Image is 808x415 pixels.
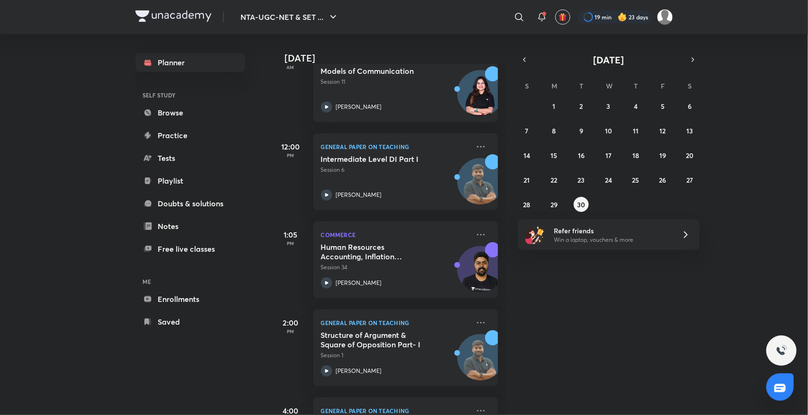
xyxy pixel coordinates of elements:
[606,81,613,90] abbr: Wednesday
[605,126,612,135] abbr: September 10, 2025
[577,200,586,209] abbr: September 30, 2025
[547,123,562,138] button: September 8, 2025
[272,152,310,158] p: PM
[579,126,583,135] abbr: September 9, 2025
[547,172,562,187] button: September 22, 2025
[135,10,212,22] img: Company Logo
[552,81,558,90] abbr: Monday
[661,81,665,90] abbr: Friday
[628,98,643,114] button: September 4, 2025
[683,123,698,138] button: September 13, 2025
[524,151,530,160] abbr: September 14, 2025
[605,151,612,160] abbr: September 17, 2025
[321,78,470,86] p: Session 11
[135,194,245,213] a: Doubts & solutions
[519,148,534,163] button: September 14, 2025
[272,240,310,246] p: PM
[574,197,589,212] button: September 30, 2025
[135,274,245,290] h6: ME
[321,263,470,272] p: Session 34
[135,312,245,331] a: Saved
[655,98,670,114] button: September 5, 2025
[628,148,643,163] button: September 18, 2025
[135,53,245,72] a: Planner
[618,12,627,22] img: streak
[553,102,556,111] abbr: September 1, 2025
[519,172,534,187] button: September 21, 2025
[574,98,589,114] button: September 2, 2025
[683,98,698,114] button: September 6, 2025
[525,126,529,135] abbr: September 7, 2025
[321,242,439,261] h5: Human Resources Accounting, Inflation Accounting and Environmental Accounting
[683,148,698,163] button: September 20, 2025
[580,102,583,111] abbr: September 2, 2025
[593,53,624,66] span: [DATE]
[601,98,616,114] button: September 3, 2025
[336,367,382,375] p: [PERSON_NAME]
[547,197,562,212] button: September 29, 2025
[605,176,612,185] abbr: September 24, 2025
[554,226,670,236] h6: Refer friends
[555,9,570,25] button: avatar
[551,200,558,209] abbr: September 29, 2025
[321,66,439,76] h5: Models of Communication
[628,123,643,138] button: September 11, 2025
[554,236,670,244] p: Win a laptop, vouchers & more
[135,239,245,258] a: Free live classes
[601,172,616,187] button: September 24, 2025
[272,64,310,70] p: AM
[525,81,529,90] abbr: Sunday
[660,126,666,135] abbr: September 12, 2025
[321,154,439,164] h5: Intermediate Level DI Part I
[135,171,245,190] a: Playlist
[683,172,698,187] button: September 27, 2025
[657,9,673,25] img: Sakshi Nath
[321,141,470,152] p: General Paper on Teaching
[574,123,589,138] button: September 9, 2025
[551,151,558,160] abbr: September 15, 2025
[547,98,562,114] button: September 1, 2025
[135,10,212,24] a: Company Logo
[519,123,534,138] button: September 7, 2025
[458,251,503,297] img: Avatar
[135,103,245,122] a: Browse
[688,102,692,111] abbr: September 6, 2025
[524,200,531,209] abbr: September 28, 2025
[776,345,787,356] img: ttu
[547,148,562,163] button: September 15, 2025
[272,229,310,240] h5: 1:05
[458,75,503,121] img: Avatar
[336,191,382,199] p: [PERSON_NAME]
[135,217,245,236] a: Notes
[661,102,665,111] abbr: September 5, 2025
[606,102,610,111] abbr: September 3, 2025
[601,148,616,163] button: September 17, 2025
[687,126,693,135] abbr: September 13, 2025
[655,123,670,138] button: September 12, 2025
[579,81,583,90] abbr: Tuesday
[525,225,544,244] img: referral
[632,151,639,160] abbr: September 18, 2025
[321,351,470,360] p: Session 1
[574,172,589,187] button: September 23, 2025
[687,176,693,185] abbr: September 27, 2025
[135,290,245,309] a: Enrollments
[655,172,670,187] button: September 26, 2025
[336,279,382,287] p: [PERSON_NAME]
[628,172,643,187] button: September 25, 2025
[336,103,382,111] p: [PERSON_NAME]
[235,8,345,26] button: NTA-UGC-NET & SET ...
[524,176,530,185] abbr: September 21, 2025
[321,330,439,349] h5: Structure of Argument & Square of Opposition Part- I
[633,126,639,135] abbr: September 11, 2025
[458,163,503,209] img: Avatar
[659,151,666,160] abbr: September 19, 2025
[552,126,556,135] abbr: September 8, 2025
[135,87,245,103] h6: SELF STUDY
[135,149,245,168] a: Tests
[321,317,470,328] p: General Paper on Teaching
[686,151,694,160] abbr: September 20, 2025
[634,102,638,111] abbr: September 4, 2025
[321,229,470,240] p: Commerce
[659,176,666,185] abbr: September 26, 2025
